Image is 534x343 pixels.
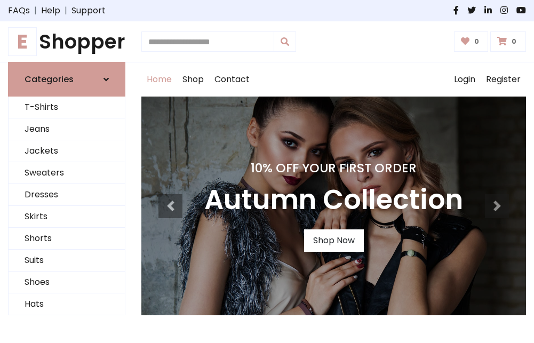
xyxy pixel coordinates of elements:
[449,62,481,97] a: Login
[304,229,364,252] a: Shop Now
[9,140,125,162] a: Jackets
[25,74,74,84] h6: Categories
[8,4,30,17] a: FAQs
[9,118,125,140] a: Jeans
[30,4,41,17] span: |
[177,62,209,97] a: Shop
[71,4,106,17] a: Support
[60,4,71,17] span: |
[9,206,125,228] a: Skirts
[8,62,125,97] a: Categories
[481,62,526,97] a: Register
[141,62,177,97] a: Home
[9,162,125,184] a: Sweaters
[9,97,125,118] a: T-Shirts
[9,272,125,293] a: Shoes
[9,293,125,315] a: Hats
[8,27,37,56] span: E
[8,30,125,53] h1: Shopper
[454,31,489,52] a: 0
[204,184,463,217] h3: Autumn Collection
[9,250,125,272] a: Suits
[9,184,125,206] a: Dresses
[209,62,255,97] a: Contact
[509,37,519,46] span: 0
[472,37,482,46] span: 0
[41,4,60,17] a: Help
[8,30,125,53] a: EShopper
[9,228,125,250] a: Shorts
[490,31,526,52] a: 0
[204,161,463,176] h4: 10% Off Your First Order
